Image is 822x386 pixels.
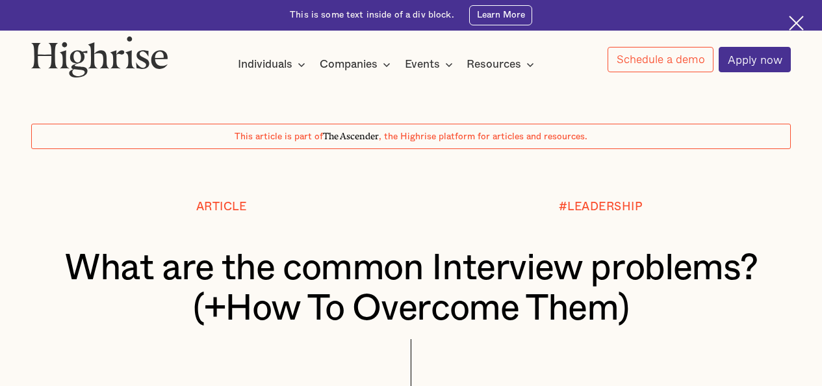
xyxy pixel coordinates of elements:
[290,9,454,21] div: This is some text inside of a div block.
[196,200,247,214] div: Article
[789,16,804,31] img: Cross icon
[63,249,759,329] h1: What are the common Interview problems? (+How To Overcome Them)
[719,47,791,72] a: Apply now
[238,57,292,72] div: Individuals
[320,57,378,72] div: Companies
[608,47,713,72] a: Schedule a demo
[379,132,587,141] span: , the Highrise platform for articles and resources.
[238,57,309,72] div: Individuals
[405,57,457,72] div: Events
[31,36,168,77] img: Highrise logo
[559,200,643,214] div: #LEADERSHIP
[467,57,538,72] div: Resources
[235,132,323,141] span: This article is part of
[405,57,440,72] div: Events
[467,57,521,72] div: Resources
[320,57,394,72] div: Companies
[469,5,532,25] a: Learn More
[323,129,379,140] span: The Ascender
